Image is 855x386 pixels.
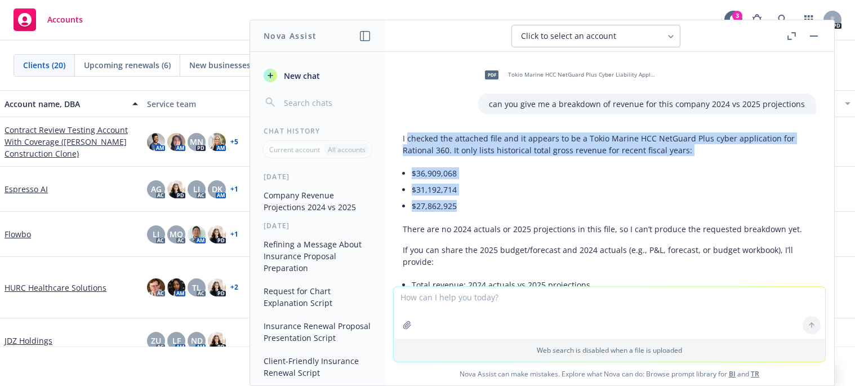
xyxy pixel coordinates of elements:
a: Flowbo [5,228,31,240]
button: Click to select an account [511,25,680,47]
span: MN [190,136,203,148]
a: Report a Bug [746,8,768,31]
span: ZU [151,335,161,347]
li: Total revenue: 2024 actuals vs 2025 projections [412,277,816,293]
p: can you give me a breakdown of revenue for this company 2024 vs 2025 projections [489,98,805,110]
p: Web search is disabled when a file is uploaded [400,345,818,355]
span: AG [151,183,162,195]
a: JDZ Holdings [5,335,52,347]
div: pdfTokio Marine HCC NetGuard Plus Cyber Liability Application (1).pdf [478,61,658,89]
span: New businesses (5) [189,59,262,71]
span: Nova Assist can make mistakes. Explore what Nova can do: Browse prompt library for and [389,362,830,385]
div: Account name, DBA [5,98,126,110]
img: photo [208,332,226,350]
a: + 5 [230,139,238,145]
img: photo [188,225,206,243]
img: photo [147,278,165,296]
img: photo [208,133,226,151]
img: photo [208,225,226,243]
div: Service team [147,98,280,110]
li: $31,192,714 [412,181,816,198]
span: Accounts [47,15,83,24]
a: Accounts [9,4,87,36]
span: Clients (20) [23,59,65,71]
a: Espresso AI [5,183,48,195]
img: photo [208,278,226,296]
a: Contract Review Testing Account With Coverage ([PERSON_NAME] Construction Clone) [5,124,138,159]
span: New chat [282,70,320,82]
span: MQ [170,228,183,240]
div: [DATE] [250,221,385,230]
a: + 1 [230,231,238,238]
span: LF [172,335,181,347]
p: I checked the attached file and it appears to be a Tokio Marine HCC NetGuard Plus cyber applicati... [403,132,816,156]
button: New chat [259,65,376,86]
span: Upcoming renewals (6) [84,59,171,71]
a: + 1 [230,186,238,193]
span: Click to select an account [521,30,616,42]
p: All accounts [328,145,366,154]
button: Insurance Renewal Proposal Presentation Script [259,317,376,347]
a: Switch app [798,8,820,31]
img: photo [167,180,185,198]
p: There are no 2024 actuals or 2025 projections in this file, so I can’t produce the requested brea... [403,223,816,235]
button: Service team [142,90,285,117]
a: Search [772,8,794,31]
a: + 2 [230,284,238,291]
span: TL [192,282,201,294]
img: photo [147,133,165,151]
div: [DATE] [250,172,385,181]
div: 3 [732,11,742,21]
span: LI [193,183,200,195]
a: BI [729,369,736,379]
li: $27,862,925 [412,198,816,214]
input: Search chats [282,95,371,110]
p: If you can share the 2025 budget/forecast and 2024 actuals (e.g., P&L, forecast, or budget workbo... [403,244,816,268]
span: LI [153,228,159,240]
span: pdf [485,70,498,79]
a: TR [751,369,759,379]
a: HURC Healthcare Solutions [5,282,106,294]
span: DK [212,183,222,195]
button: Company Revenue Projections 2024 vs 2025 [259,186,376,216]
h1: Nova Assist [264,30,317,42]
span: ND [191,335,203,347]
span: Tokio Marine HCC NetGuard Plus Cyber Liability Application (1).pdf [508,71,656,78]
button: Request for Chart Explanation Script [259,282,376,312]
div: Chat History [250,126,385,136]
img: photo [167,278,185,296]
p: Current account [269,145,320,154]
button: Refining a Message About Insurance Proposal Preparation [259,235,376,277]
button: Client-Friendly Insurance Renewal Script [259,352,376,382]
img: photo [167,133,185,151]
li: $36,909,068 [412,165,816,181]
